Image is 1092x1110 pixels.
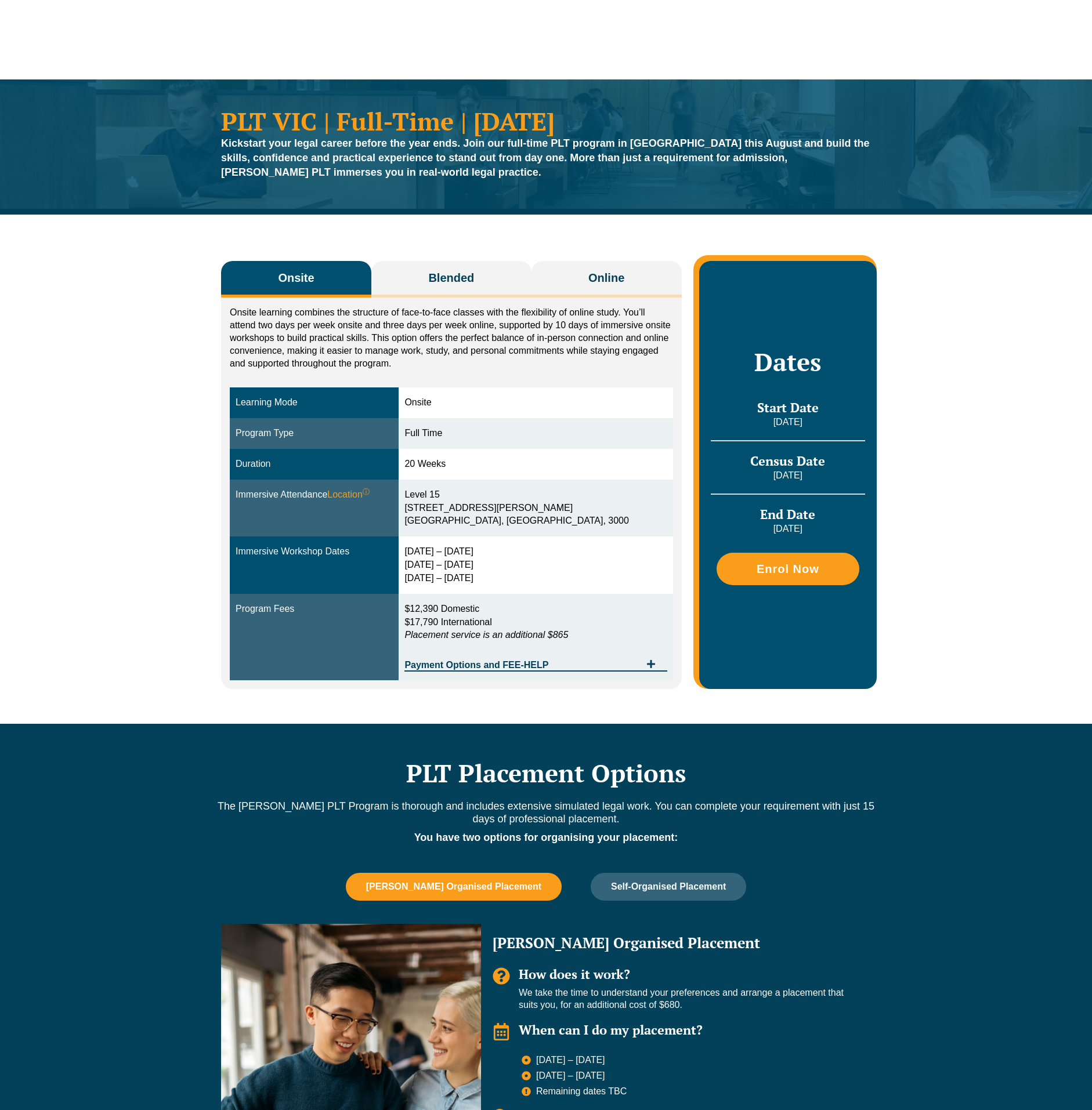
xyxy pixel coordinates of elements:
[236,396,393,409] div: Learning Mode
[533,1070,605,1082] span: [DATE] – [DATE]
[366,882,541,892] span: [PERSON_NAME] Organised Placement
[711,469,865,482] p: [DATE]
[711,347,865,376] h2: Dates
[588,270,624,286] span: Online
[711,523,865,535] p: [DATE]
[221,261,682,689] div: Tabs. Open items with Enter or Space, close with Escape and navigate using the Arrow keys.
[493,935,859,950] h2: [PERSON_NAME] Organised Placement
[404,661,640,670] span: Payment Options and FEE-HELP
[236,603,393,616] div: Program Fees
[404,427,667,440] div: Full Time
[236,545,393,558] div: Immersive Workshop Dates
[404,396,667,409] div: Onsite
[533,1086,627,1098] span: Remaining dates TBC
[519,1021,703,1038] span: When can I do my placement?
[404,630,568,640] em: Placement service is an additional $865
[717,553,859,585] a: Enrol Now
[363,488,370,496] sup: ⓘ
[533,1054,605,1067] span: [DATE] – [DATE]
[757,563,819,575] span: Enrol Now
[519,966,630,982] span: How does it work?
[404,488,667,528] div: Level 15 [STREET_ADDRESS][PERSON_NAME] [GEOGRAPHIC_DATA], [GEOGRAPHIC_DATA], 3000
[519,987,859,1011] p: We take the time to understand your preferences and arrange a placement that suits you, for an ad...
[278,270,314,286] span: Onsite
[404,604,479,614] span: $12,390 Domestic
[236,427,393,440] div: Program Type
[414,832,678,843] strong: You have two options for organising your placement:
[760,506,815,523] span: End Date
[428,270,474,286] span: Blended
[230,306,673,370] p: Onsite learning combines the structure of face-to-face classes with the flexibility of online stu...
[611,882,726,892] span: Self-Organised Placement
[215,800,877,825] p: The [PERSON_NAME] PLT Program is thorough and includes extensive simulated legal work. You can co...
[215,759,877,788] h2: PLT Placement Options
[404,617,491,627] span: $17,790 International
[757,399,819,416] span: Start Date
[236,488,393,502] div: Immersive Attendance
[236,458,393,471] div: Duration
[404,458,667,471] div: 20 Weeks
[327,488,370,502] span: Location
[404,545,667,585] div: [DATE] – [DATE] [DATE] – [DATE] [DATE] – [DATE]
[221,137,870,178] strong: Kickstart your legal career before the year ends. Join our full-time PLT program in [GEOGRAPHIC_D...
[221,108,871,133] h1: PLT VIC | Full-Time | [DATE]
[711,416,865,429] p: [DATE]
[750,452,825,469] span: Census Date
